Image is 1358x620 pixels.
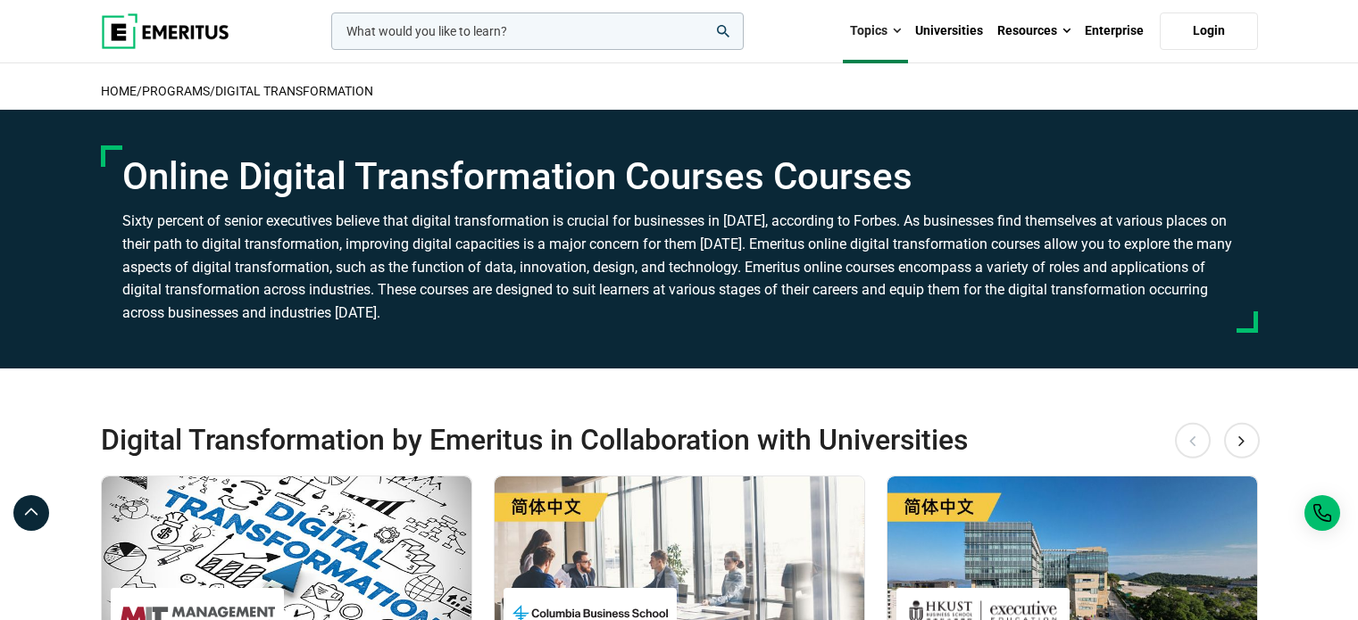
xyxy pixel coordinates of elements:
h2: / / [101,72,1258,110]
a: Login [1160,12,1258,50]
a: home [101,84,137,98]
input: woocommerce-product-search-field-0 [331,12,744,50]
button: Previous [1175,423,1211,459]
button: Next [1224,423,1260,459]
h3: Sixty percent of senior executives believe that digital transformation is crucial for businesses ... [122,210,1237,324]
a: Programs [142,84,210,98]
h1: Online Digital Transformation Courses Courses [122,154,1237,199]
h2: Digital Transformation by Emeritus in Collaboration with Universities [101,422,1142,458]
a: Digital Transformation [215,84,373,98]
